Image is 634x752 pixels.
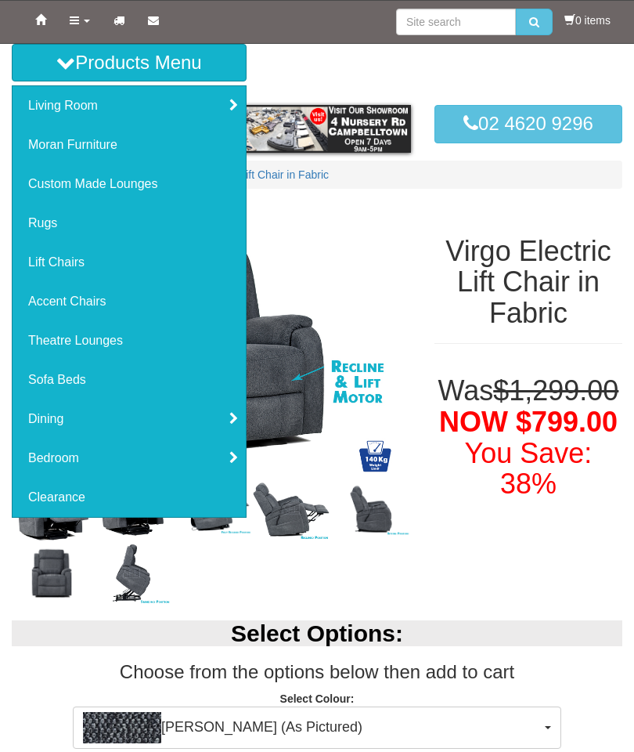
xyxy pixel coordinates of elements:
[13,321,246,360] a: Theatre Lounges
[280,692,355,705] strong: Select Colour:
[13,243,246,282] a: Lift Chairs
[564,13,611,28] li: 0 items
[13,282,246,321] a: Accent Chairs
[493,374,618,407] del: $1,299.00
[434,236,622,329] h1: Virgo Electric Lift Chair in Fabric
[13,125,246,164] a: Moran Furniture
[13,204,246,243] a: Rugs
[13,164,246,204] a: Custom Made Lounges
[13,86,246,125] a: Living Room
[439,406,618,438] span: NOW $799.00
[434,375,622,499] h1: Was
[13,478,246,517] a: Clearance
[73,707,561,749] button: Ollie Charcoal (As Pictured)[PERSON_NAME] (As Pictured)
[83,712,541,743] span: [PERSON_NAME] (As Pictured)
[12,662,622,682] h3: Choose from the options below then add to cart
[223,105,411,152] img: showroom.gif
[83,712,161,743] img: Ollie Charcoal (As Pictured)
[172,168,329,181] a: Virgo Electric Lift Chair in Fabric
[231,620,403,646] b: Select Options:
[13,399,246,439] a: Dining
[434,105,622,143] a: 02 4620 9296
[396,9,516,35] input: Site search
[13,439,246,478] a: Bedroom
[465,437,593,501] font: You Save: 38%
[12,44,247,81] button: Products Menu
[13,360,246,399] a: Sofa Beds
